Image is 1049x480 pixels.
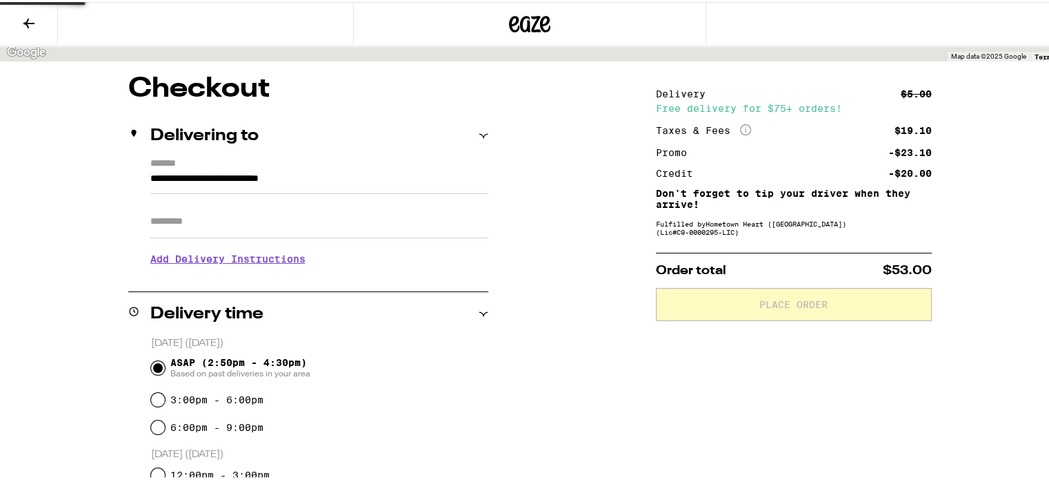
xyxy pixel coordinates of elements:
[656,87,715,97] div: Delivery
[656,186,932,208] p: Don't forget to tip your driver when they arrive!
[170,355,310,377] span: ASAP (2:50pm - 4:30pm)
[656,218,932,234] div: Fulfilled by Hometown Heart ([GEOGRAPHIC_DATA]) (Lic# C9-0000295-LIC )
[888,166,932,176] div: -$20.00
[656,166,703,176] div: Credit
[151,446,488,459] p: [DATE] ([DATE])
[656,286,932,319] button: Place Order
[3,41,49,59] a: Open this area in Google Maps (opens a new window)
[895,124,932,133] div: $19.10
[656,262,726,275] span: Order total
[888,146,932,155] div: -$23.10
[170,420,263,431] label: 6:00pm - 9:00pm
[170,468,270,479] label: 12:00pm - 3:00pm
[883,262,932,275] span: $53.00
[151,335,488,348] p: [DATE] ([DATE])
[951,50,1026,58] span: Map data ©2025 Google
[150,304,263,320] h2: Delivery time
[759,298,828,307] span: Place Order
[150,273,488,284] p: We'll contact you at [PHONE_NUMBER] when we arrive
[170,392,263,403] label: 3:00pm - 6:00pm
[656,146,697,155] div: Promo
[3,41,49,59] img: Google
[656,122,751,135] div: Taxes & Fees
[150,241,488,273] h3: Add Delivery Instructions
[128,73,488,101] h1: Checkout
[170,366,310,377] span: Based on past deliveries in your area
[8,10,99,21] span: Hi. Need any help?
[150,126,259,142] h2: Delivering to
[656,102,932,111] div: Free delivery for $75+ orders!
[901,87,932,97] div: $5.00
